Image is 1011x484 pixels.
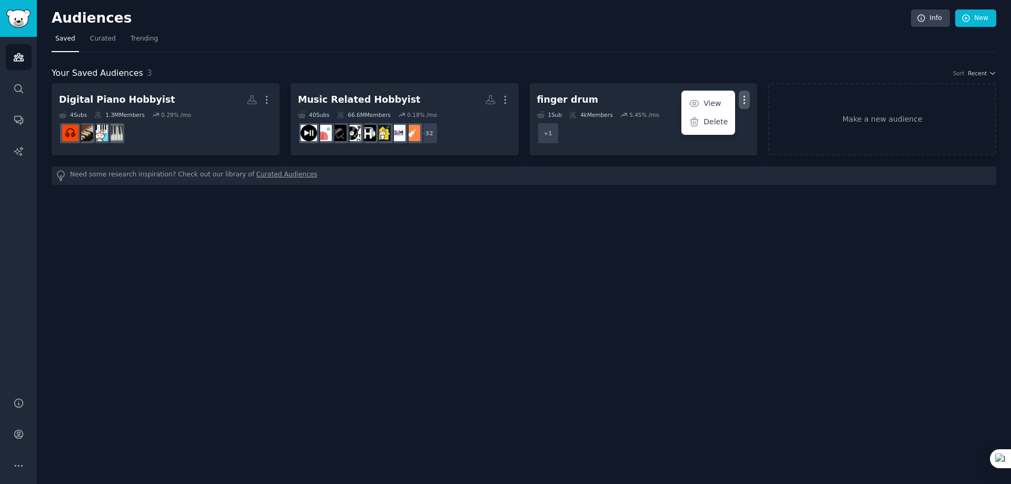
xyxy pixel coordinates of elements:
[703,98,721,109] p: View
[52,83,280,155] a: Digital Piano Hobbyist4Subs1.3MMembers0.29% /mopianolearningpianokeyboard_instrumentsDigitalPiano
[345,125,361,141] img: mobileDJ
[301,125,317,141] img: DJs
[537,93,598,106] div: finger drum
[52,31,79,52] a: Saved
[968,70,996,77] button: Recent
[569,111,612,118] div: 4k Members
[256,170,318,181] a: Curated Audiences
[683,93,734,115] a: View
[298,111,330,118] div: 40 Sub s
[131,34,158,44] span: Trending
[94,111,144,118] div: 1.3M Members
[55,34,75,44] span: Saved
[953,70,965,77] div: Sort
[537,122,559,144] div: + 1
[416,122,438,144] div: + 32
[337,111,391,118] div: 66.6M Members
[77,125,93,141] img: keyboard_instruments
[374,125,391,141] img: House
[389,125,405,141] img: EDM
[59,93,175,106] div: Digital Piano Hobbyist
[298,93,421,106] div: Music Related Hobbyist
[911,9,950,27] a: Info
[537,111,562,118] div: 1 Sub
[161,111,191,118] div: 0.29 % /mo
[86,31,120,52] a: Curated
[955,9,996,27] a: New
[968,70,987,77] span: Recent
[59,111,87,118] div: 4 Sub s
[52,166,996,185] div: Need some research inspiration? Check out our library of
[530,83,758,155] a: finger drumViewDelete1Sub4kMembers5.45% /mo+1
[330,125,346,141] img: Beatmatch
[92,125,108,141] img: piano
[90,34,116,44] span: Curated
[703,116,728,127] p: Delete
[360,125,376,141] img: hiphopheads
[127,31,162,52] a: Trending
[291,83,519,155] a: Music Related Hobbyist40Subs66.6MMembers0.18% /mo+32violinistEDMHousehiphopheadsmobileDJBeatmatch...
[629,111,659,118] div: 5.45 % /mo
[404,125,420,141] img: violinist
[52,10,911,27] h2: Audiences
[315,125,332,141] img: tipofmytongue
[6,9,31,28] img: GummySearch logo
[768,83,996,155] a: Make a new audience
[147,68,152,78] span: 3
[62,125,78,141] img: DigitalPiano
[52,67,143,80] span: Your Saved Audiences
[407,111,437,118] div: 0.18 % /mo
[106,125,123,141] img: pianolearning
